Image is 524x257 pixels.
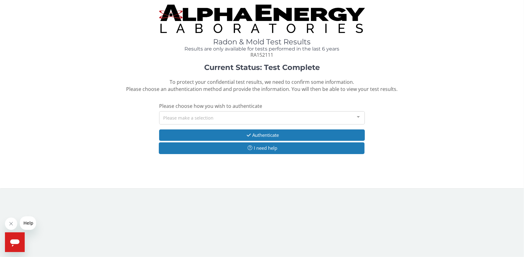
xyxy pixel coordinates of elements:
h4: Results are only available for tests performed in the last 6 years [159,46,365,52]
span: Please choose how you wish to authenticate [159,103,262,109]
span: To protect your confidential test results, we need to confirm some information. Please choose an ... [126,79,398,92]
iframe: Button to launch messaging window [5,232,25,252]
img: TightCrop.jpg [159,5,365,33]
iframe: Close message [5,218,17,230]
h1: Radon & Mold Test Results [159,38,365,46]
strong: Current Status: Test Complete [204,63,320,72]
iframe: Message from company [20,216,36,230]
span: Please make a selection [163,114,213,121]
button: I need help [159,142,365,154]
button: Authenticate [159,129,365,141]
span: RA152111 [250,51,273,58]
